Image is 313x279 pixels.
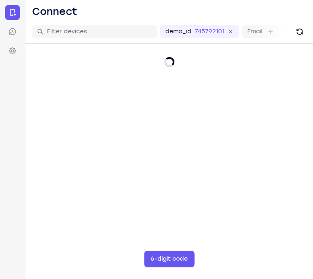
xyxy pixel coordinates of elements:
a: Sessions [5,24,20,39]
input: Filter devices... [47,27,152,36]
button: Refresh [293,25,306,38]
a: Connect [5,5,20,20]
h1: Connect [32,5,77,18]
label: demo_id [165,27,191,36]
button: 6-digit code [144,251,194,267]
label: Email [247,27,262,36]
a: Settings [5,43,20,58]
